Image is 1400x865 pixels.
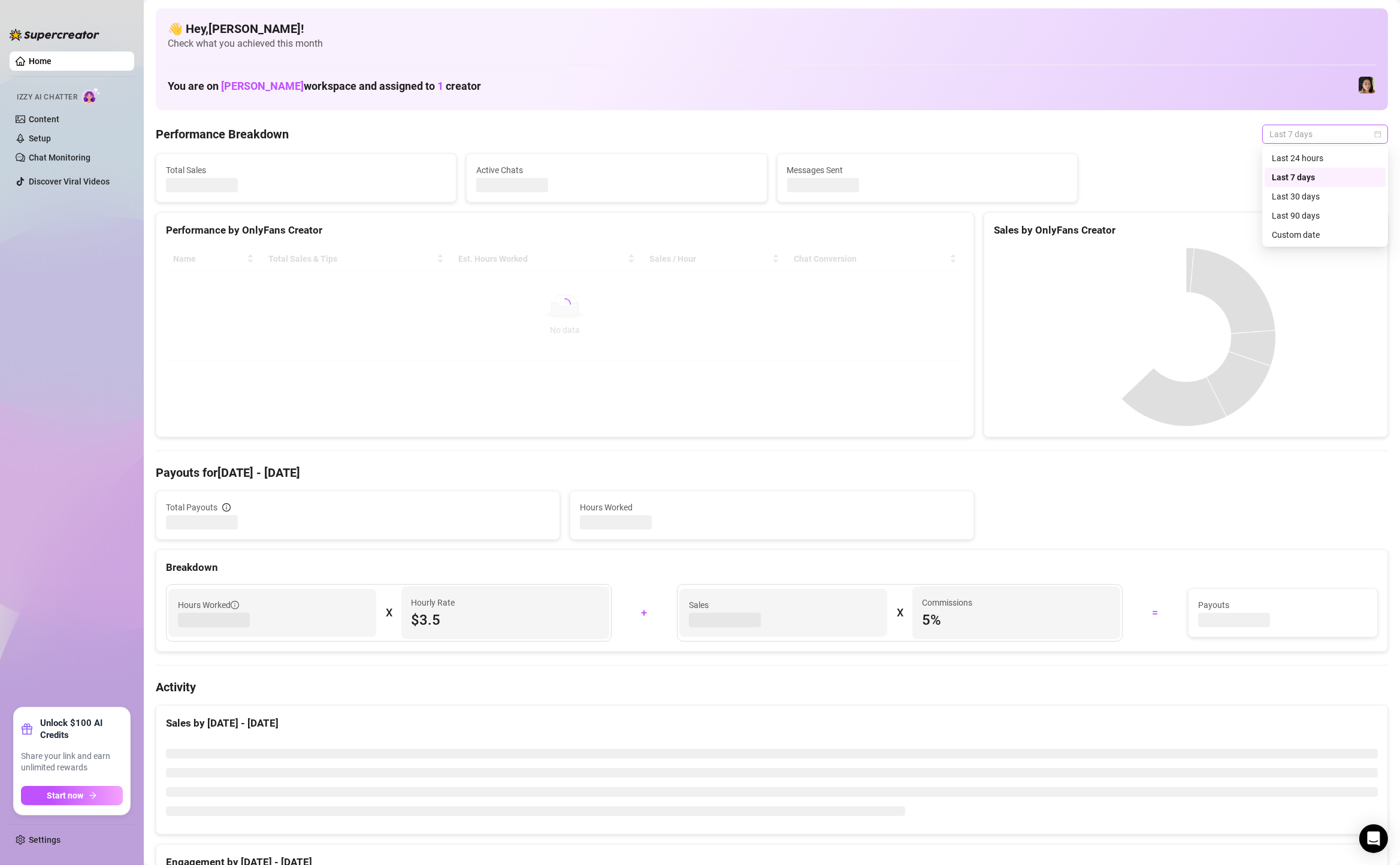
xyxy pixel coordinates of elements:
[29,153,90,162] a: Chat Monitoring
[1265,206,1386,225] div: Last 90 days
[156,679,1388,695] h4: Activity
[1265,225,1386,244] div: Custom date
[897,603,903,622] div: X
[1265,168,1386,187] div: Last 7 days
[1272,171,1378,184] div: Last 7 days
[222,503,231,512] span: info-circle
[168,20,1376,37] h4: 👋 Hey, [PERSON_NAME] !
[1359,77,1375,93] img: Luna
[437,80,443,92] span: 1
[557,296,573,313] span: loading
[21,723,33,735] span: gift
[1130,603,1181,622] div: =
[168,80,481,93] h1: You are on workspace and assigned to creator
[994,222,1378,238] div: Sales by OnlyFans Creator
[156,464,1388,481] h4: Payouts for [DATE] - [DATE]
[221,80,304,92] span: [PERSON_NAME]
[29,56,52,66] a: Home
[476,164,757,177] span: Active Chats
[166,715,1378,731] div: Sales by [DATE] - [DATE]
[166,222,964,238] div: Performance by OnlyFans Creator
[1265,187,1386,206] div: Last 30 days
[922,596,972,609] article: Commissions
[1272,190,1378,203] div: Last 30 days
[29,177,110,186] a: Discover Viral Videos
[29,114,59,124] a: Content
[21,751,123,774] span: Share your link and earn unlimited rewards
[689,598,878,612] span: Sales
[580,501,964,514] span: Hours Worked
[21,786,123,805] button: Start nowarrow-right
[17,92,77,103] span: Izzy AI Chatter
[40,717,123,741] strong: Unlock $100 AI Credits
[166,164,446,177] span: Total Sales
[1359,824,1388,853] div: Open Intercom Messenger
[411,596,455,609] article: Hourly Rate
[231,601,239,609] span: info-circle
[1272,209,1378,222] div: Last 90 days
[166,501,217,514] span: Total Payouts
[10,29,99,41] img: logo-BBDzfeDw.svg
[787,164,1068,177] span: Messages Sent
[29,835,61,845] a: Settings
[619,603,670,622] div: +
[1374,131,1381,138] span: calendar
[82,87,101,104] img: AI Chatter
[386,603,392,622] div: X
[1265,149,1386,168] div: Last 24 hours
[922,610,1111,630] span: 5 %
[1269,125,1381,143] span: Last 7 days
[166,559,1378,576] div: Breakdown
[89,791,97,800] span: arrow-right
[168,37,1376,50] span: Check what you achieved this month
[1272,228,1378,241] div: Custom date
[47,791,84,800] span: Start now
[29,134,51,143] a: Setup
[156,126,289,143] h4: Performance Breakdown
[178,598,239,612] span: Hours Worked
[411,610,600,630] span: $3.5
[1272,152,1378,165] div: Last 24 hours
[1198,598,1368,612] span: Payouts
